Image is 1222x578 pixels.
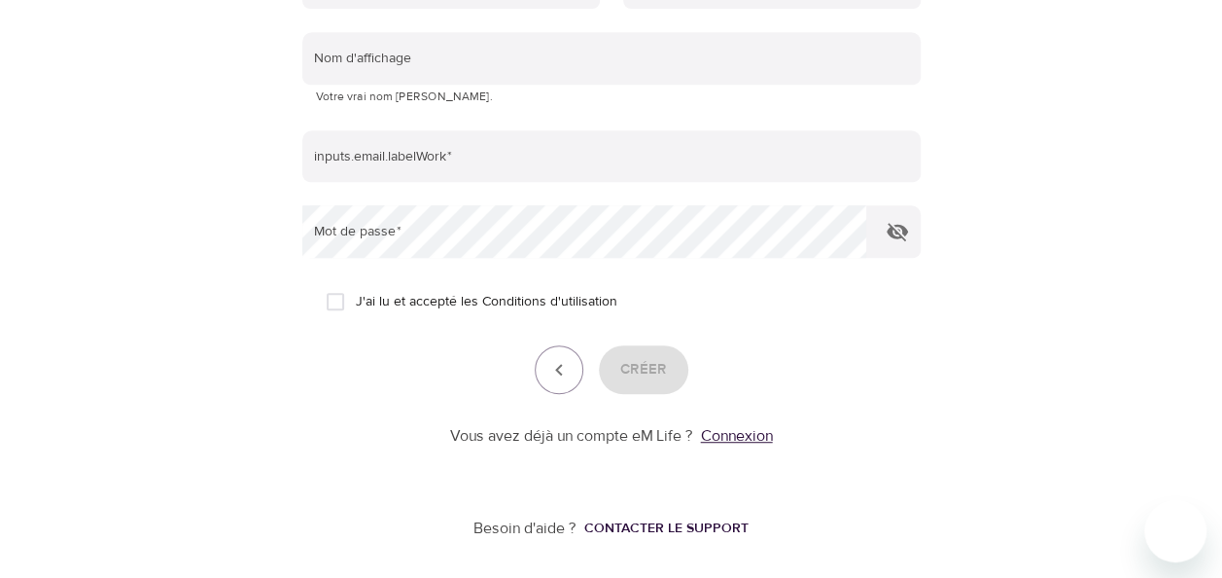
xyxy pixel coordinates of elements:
[450,425,693,448] p: Vous avez déjà un compte eM Life ?
[316,88,907,107] p: Votre vrai nom [PERSON_NAME].
[356,292,617,312] span: J'ai lu et accepté les
[1144,500,1206,562] iframe: Bouton de lancement de la fenêtre de messagerie
[473,518,576,540] p: Besoin d'aide ?
[576,519,749,538] a: Contacter le support
[482,292,617,312] a: Conditions d'utilisation
[584,519,749,538] div: Contacter le support
[701,426,773,446] a: Connexion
